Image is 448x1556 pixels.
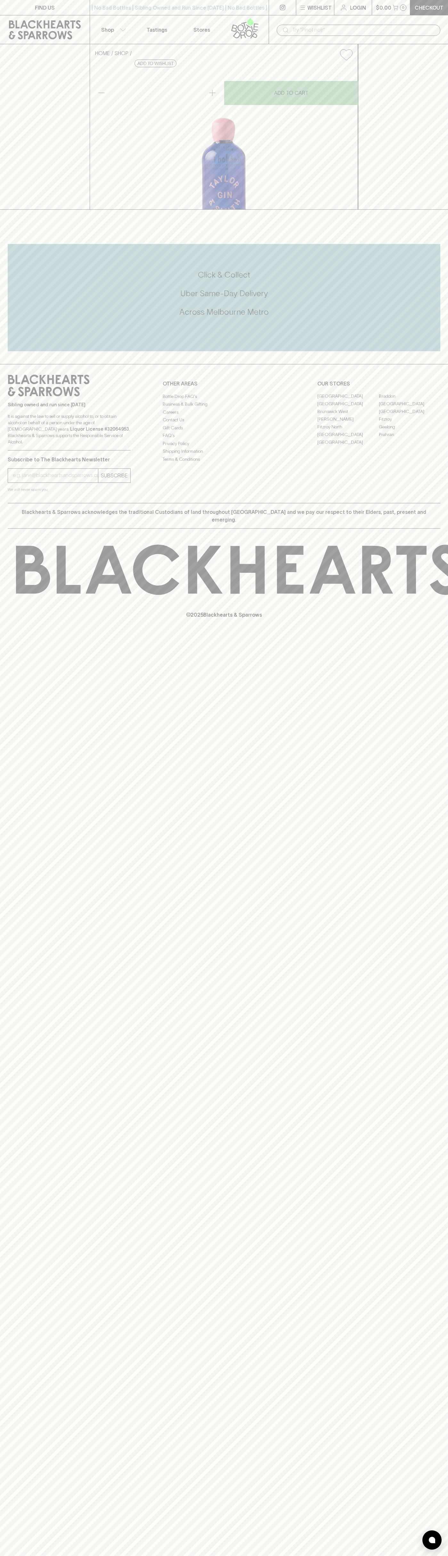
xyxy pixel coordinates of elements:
h5: Across Melbourne Metro [8,307,440,317]
p: Blackhearts & Sparrows acknowledges the traditional Custodians of land throughout [GEOGRAPHIC_DAT... [12,508,436,523]
a: Prahran [379,431,440,439]
img: 18806.png [90,66,358,209]
p: Shop [101,26,114,34]
a: Business & Bulk Gifting [163,401,286,408]
button: Shop [90,15,135,44]
h5: Click & Collect [8,270,440,280]
h5: Uber Same-Day Delivery [8,288,440,299]
p: Subscribe to The Blackhearts Newsletter [8,456,131,463]
button: ADD TO CART [224,81,358,105]
p: Tastings [147,26,167,34]
a: [GEOGRAPHIC_DATA] [317,439,379,446]
p: Login [350,4,366,12]
a: Geelong [379,423,440,431]
input: e.g. jane@blackheartsandsparrows.com.au [13,470,98,481]
a: SHOP [115,50,128,56]
a: [GEOGRAPHIC_DATA] [379,408,440,416]
a: Stores [179,15,224,44]
a: Bottle Drop FAQ's [163,393,286,400]
input: Try "Pinot noir" [292,25,435,35]
a: Terms & Conditions [163,455,286,463]
div: Call to action block [8,244,440,351]
a: FAQ's [163,432,286,440]
a: [PERSON_NAME] [317,416,379,423]
a: [GEOGRAPHIC_DATA] [379,400,440,408]
a: [GEOGRAPHIC_DATA] [317,431,379,439]
a: Fitzroy [379,416,440,423]
p: 0 [402,6,404,9]
p: It is against the law to sell or supply alcohol to, or to obtain alcohol on behalf of a person un... [8,413,131,445]
p: ADD TO CART [274,89,308,97]
a: Careers [163,408,286,416]
button: SUBSCRIBE [98,469,130,482]
p: We will never spam you [8,486,131,493]
img: bubble-icon [429,1537,435,1543]
p: Stores [193,26,210,34]
a: [GEOGRAPHIC_DATA] [317,400,379,408]
a: Gift Cards [163,424,286,432]
a: HOME [95,50,110,56]
p: SUBSCRIBE [101,472,128,479]
a: Brunswick West [317,408,379,416]
button: Add to wishlist [134,60,176,67]
p: OUR STORES [317,380,440,387]
p: FIND US [35,4,55,12]
strong: Liquor License #32064953 [70,426,129,432]
p: $0.00 [376,4,391,12]
a: Privacy Policy [163,440,286,447]
a: Braddon [379,393,440,400]
button: Add to wishlist [338,47,355,63]
a: [GEOGRAPHIC_DATA] [317,393,379,400]
a: Contact Us [163,416,286,424]
a: Shipping Information [163,448,286,455]
a: Fitzroy North [317,423,379,431]
p: Checkout [415,4,444,12]
p: Wishlist [307,4,332,12]
p: OTHER AREAS [163,380,286,387]
a: Tastings [134,15,179,44]
p: Sibling owned and run since [DATE] [8,401,131,408]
